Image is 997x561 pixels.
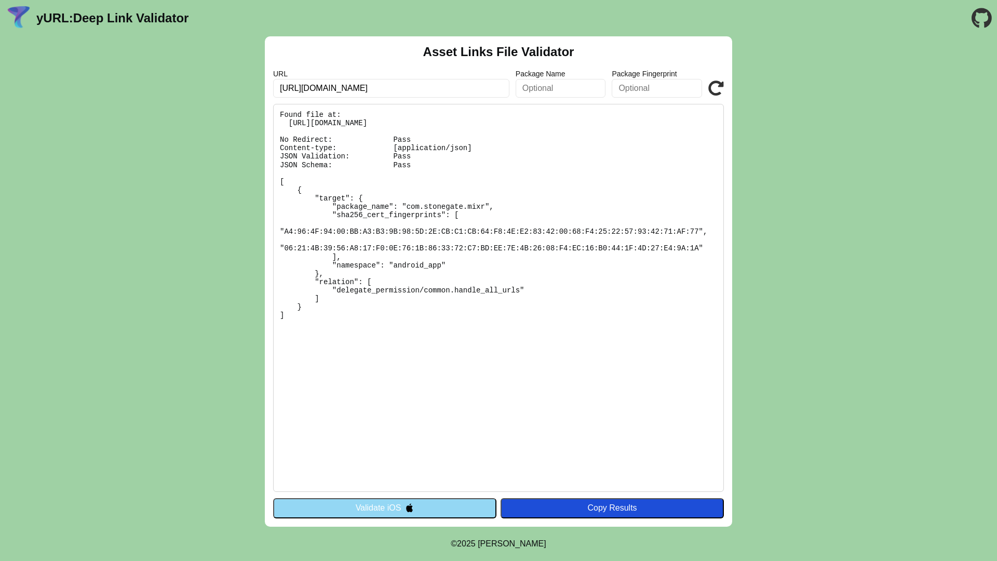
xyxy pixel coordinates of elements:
[273,498,496,518] button: Validate iOS
[423,45,574,59] h2: Asset Links File Validator
[273,70,509,78] label: URL
[273,104,724,492] pre: Found file at: [URL][DOMAIN_NAME] No Redirect: Pass Content-type: [application/json] JSON Validat...
[501,498,724,518] button: Copy Results
[5,5,32,32] img: yURL Logo
[612,79,702,98] input: Optional
[273,79,509,98] input: Required
[516,79,606,98] input: Optional
[457,539,476,548] span: 2025
[612,70,702,78] label: Package Fingerprint
[451,527,546,561] footer: ©
[36,11,188,25] a: yURL:Deep Link Validator
[506,503,719,513] div: Copy Results
[516,70,606,78] label: Package Name
[478,539,546,548] a: Michael Ibragimchayev's Personal Site
[405,503,414,512] img: appleIcon.svg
